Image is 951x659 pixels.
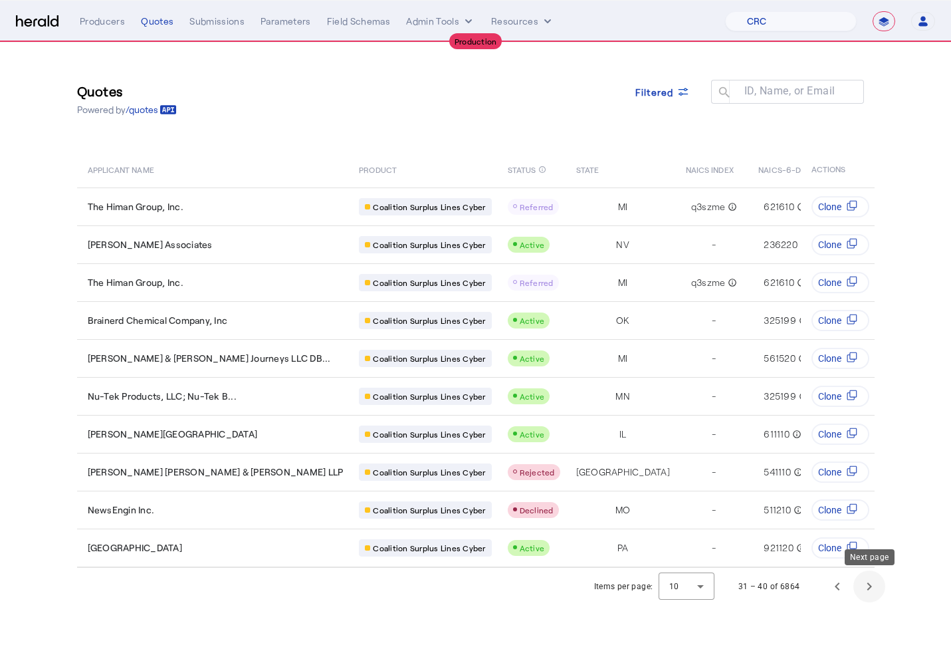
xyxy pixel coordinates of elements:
[80,15,125,28] div: Producers
[818,390,841,403] span: Clone
[712,238,716,251] span: -
[764,428,790,441] span: 611110
[797,238,809,251] mat-icon: info_outline
[711,85,734,102] mat-icon: search
[800,150,875,188] th: ACTIONS
[691,276,726,289] span: q3szme
[818,238,841,251] span: Clone
[811,272,869,293] button: Clone
[617,541,629,555] span: PA
[373,429,485,440] span: Coalition Surplus Lines Cyber
[373,353,485,364] span: Coalition Surplus Lines Cyber
[818,503,841,517] span: Clone
[764,541,793,555] span: 921120
[77,103,177,116] p: Powered by
[764,200,794,213] span: 621610
[811,424,869,445] button: Clone
[619,428,627,441] span: IL
[811,310,869,331] button: Clone
[818,465,841,479] span: Clone
[373,201,485,212] span: Coalition Surplus Lines Cyber
[764,352,795,365] span: 561520
[520,392,545,401] span: Active
[691,200,726,213] span: q3szme
[618,276,628,289] span: MI
[811,461,869,483] button: Clone
[712,352,716,365] span: -
[16,15,58,28] img: Herald Logo
[790,428,801,441] mat-icon: info_outline
[712,390,716,403] span: -
[845,549,895,565] div: Next page
[618,352,628,365] span: MI
[764,465,791,479] span: 541110
[764,390,796,403] span: 325199
[744,84,835,97] mat-label: ID, Name, or Email
[88,314,228,327] span: Brainerd Chemical Company, Inc
[189,15,245,28] div: Submissions
[615,503,631,517] span: MO
[818,276,841,289] span: Clone
[818,314,841,327] span: Clone
[615,390,630,403] span: MN
[491,15,554,28] button: Resources dropdown menu
[520,543,545,553] span: Active
[811,386,869,407] button: Clone
[449,33,502,49] div: Production
[88,428,258,441] span: [PERSON_NAME][GEOGRAPHIC_DATA]
[764,238,797,251] span: 236220
[520,467,555,477] span: Rejected
[373,277,485,288] span: Coalition Surplus Lines Cyber
[811,537,869,559] button: Clone
[853,571,885,602] button: Next page
[764,314,796,327] span: 325199
[794,276,806,289] mat-icon: info_outline
[520,505,554,515] span: Declined
[818,352,841,365] span: Clone
[88,390,237,403] span: Nu-Tek Products, LLC; Nu-Tek B...
[818,541,841,555] span: Clone
[821,571,853,602] button: Previous page
[88,503,155,517] span: NewsEngin Inc.
[406,15,475,28] button: internal dropdown menu
[538,162,546,177] mat-icon: info_outline
[327,15,391,28] div: Field Schemas
[520,278,554,287] span: Referred
[625,80,700,104] button: Filtered
[811,499,869,521] button: Clone
[373,543,485,553] span: Coalition Surplus Lines Cyber
[712,503,716,517] span: -
[508,162,536,176] span: STATUS
[373,467,485,477] span: Coalition Surplus Lines Cyber
[88,200,183,213] span: The Himan Group, Inc.
[712,465,716,479] span: -
[373,315,485,326] span: Coalition Surplus Lines Cyber
[725,276,737,289] mat-icon: info_outline
[618,200,628,213] span: MI
[725,200,737,213] mat-icon: info_outline
[616,314,630,327] span: OK
[88,238,213,251] span: [PERSON_NAME] Associates
[712,428,716,441] span: -
[818,200,841,213] span: Clone
[791,503,803,517] mat-icon: info_outline
[738,580,800,593] div: 31 – 40 of 6864
[795,352,807,365] mat-icon: info_outline
[576,465,670,479] span: [GEOGRAPHIC_DATA]
[520,202,554,211] span: Referred
[520,316,545,325] span: Active
[261,15,311,28] div: Parameters
[520,354,545,363] span: Active
[794,200,806,213] mat-icon: info_outline
[88,541,182,555] span: [GEOGRAPHIC_DATA]
[88,352,331,365] span: [PERSON_NAME] & [PERSON_NAME] Journeys LLC DB...
[764,276,794,289] span: 621610
[811,196,869,217] button: Clone
[811,234,869,255] button: Clone
[576,162,599,176] span: STATE
[520,240,545,249] span: Active
[811,348,869,369] button: Clone
[791,465,803,479] mat-icon: info_outline
[373,391,485,402] span: Coalition Surplus Lines Cyber
[88,276,183,289] span: The Himan Group, Inc.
